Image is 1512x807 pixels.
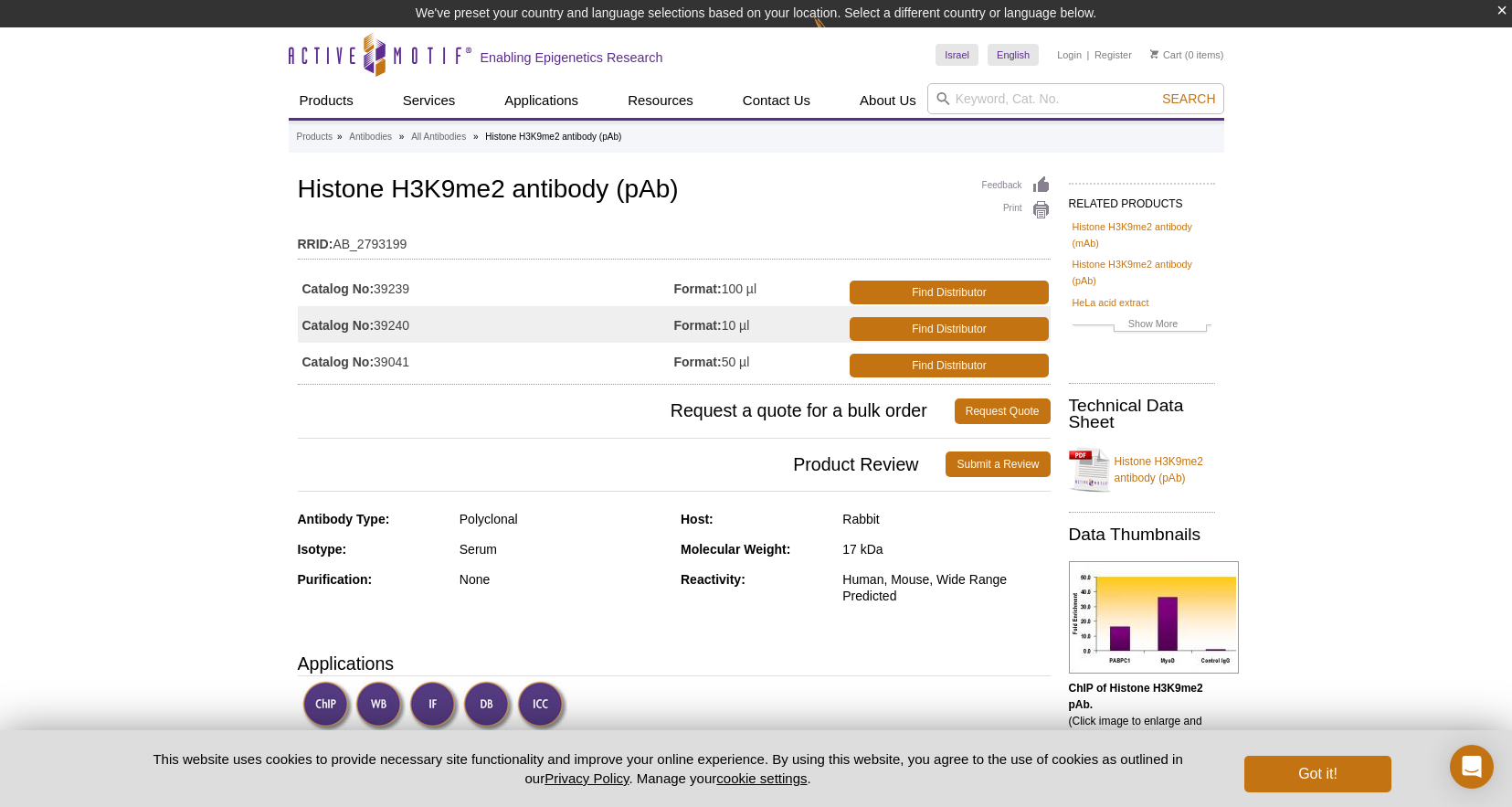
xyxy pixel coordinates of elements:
[1162,91,1215,106] span: Search
[122,749,1215,788] p: This website uses cookies to provide necessary site functionality and improve your online experie...
[1069,398,1215,430] h2: Technical Data Sheet
[681,512,714,526] strong: Host:
[927,83,1224,114] input: Keyword, Cat. No.
[298,343,674,379] td: 39041
[716,770,807,786] button: cookie settings
[842,541,1050,557] div: 17 kDa
[302,354,375,370] strong: Catalog No:
[850,281,1048,304] a: Find Distributor
[517,681,567,731] img: Immunocytochemistry Validated
[298,650,1051,677] h3: Applications
[460,541,667,557] div: Serum
[850,317,1048,341] a: Find Distributor
[674,281,722,297] strong: Format:
[732,83,821,118] a: Contact Us
[460,511,667,527] div: Polyclonal
[674,317,722,334] strong: Format:
[674,354,722,370] strong: Format:
[1069,442,1215,497] a: Histone H3K9me2 antibody (pAb)
[298,236,333,252] strong: RRID:
[1057,48,1082,61] a: Login
[1069,680,1215,746] p: (Click image to enlarge and see details.)
[298,270,674,306] td: 39239
[302,281,375,297] strong: Catalog No:
[946,451,1050,477] a: Submit a Review
[849,83,927,118] a: About Us
[399,132,405,142] li: »
[481,49,663,66] h2: Enabling Epigenetics Research
[298,542,347,557] strong: Isotype:
[681,542,790,557] strong: Molecular Weight:
[460,571,667,588] div: None
[409,681,460,731] img: Immunofluorescence Validated
[955,398,1051,424] a: Request Quote
[355,681,406,731] img: Western Blot Validated
[493,83,589,118] a: Applications
[681,572,745,587] strong: Reactivity:
[297,129,333,145] a: Products
[674,270,847,306] td: 100 µl
[485,132,621,142] li: Histone H3K9me2 antibody (pAb)
[842,511,1050,527] div: Rabbit
[988,44,1039,66] a: English
[298,512,390,526] strong: Antibody Type:
[1073,315,1211,336] a: Show More
[298,398,955,424] span: Request a quote for a bulk order
[1150,49,1158,58] img: Your Cart
[1073,256,1211,289] a: Histone H3K9me2 antibody (pAb)
[298,306,674,343] td: 39240
[302,681,353,731] img: ChIP Validated
[298,451,946,477] span: Product Review
[349,129,392,145] a: Antibodies
[302,317,375,334] strong: Catalog No:
[298,572,373,587] strong: Purification:
[1073,218,1211,251] a: Histone H3K9me2 antibody (mAb)
[1450,745,1494,789] div: Open Intercom Messenger
[298,225,1051,254] td: AB_2793199
[813,14,862,57] img: Change Here
[674,306,847,343] td: 10 µl
[473,132,479,142] li: »
[289,83,365,118] a: Products
[982,200,1051,220] a: Print
[392,83,467,118] a: Services
[545,770,629,786] a: Privacy Policy
[936,44,978,66] a: Israel
[463,681,513,731] img: Dot Blot Validated
[1069,561,1239,674] img: Histone H3K9me2 antibody (pAb) tested by ChIP.
[674,343,847,379] td: 50 µl
[1157,90,1221,107] button: Search
[1069,183,1215,216] h2: RELATED PRODUCTS
[1150,48,1182,61] a: Cart
[842,571,1050,604] div: Human, Mouse, Wide Range Predicted
[982,175,1051,196] a: Feedback
[1094,48,1132,61] a: Register
[1087,44,1090,66] li: |
[337,132,343,142] li: »
[1069,682,1203,711] b: ChIP of Histone H3K9me2 pAb.
[1244,756,1390,792] button: Got it!
[411,129,466,145] a: All Antibodies
[617,83,704,118] a: Resources
[850,354,1048,377] a: Find Distributor
[298,175,1051,207] h1: Histone H3K9me2 antibody (pAb)
[1073,294,1149,311] a: HeLa acid extract
[1150,44,1224,66] li: (0 items)
[1069,526,1215,543] h2: Data Thumbnails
